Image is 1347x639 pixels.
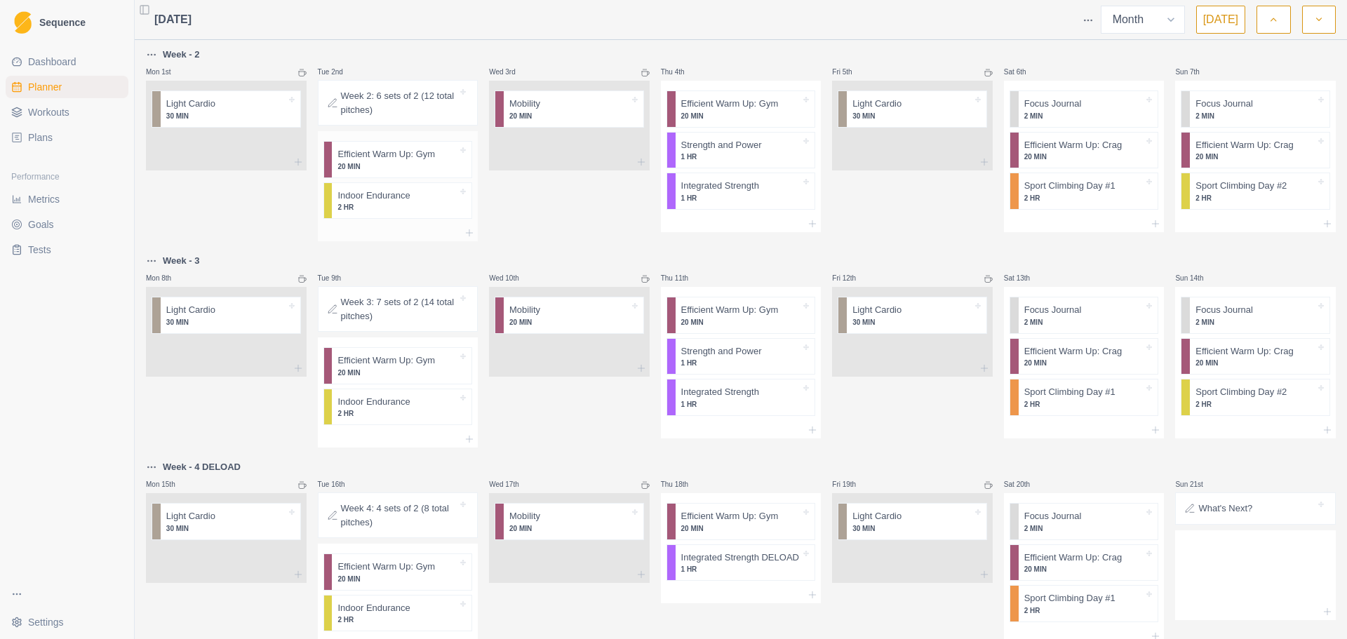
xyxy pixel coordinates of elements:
[1024,509,1082,523] p: Focus Journal
[681,385,759,399] p: Integrated Strength
[1175,67,1217,77] p: Sun 7th
[28,105,69,119] span: Workouts
[323,141,473,178] div: Efficient Warm Up: Gym20 MIN
[509,523,629,534] p: 20 MIN
[1024,605,1144,616] p: 2 HR
[1181,173,1330,210] div: Sport Climbing Day #22 HR
[152,503,301,540] div: Light Cardio30 MIN
[6,166,128,188] div: Performance
[318,479,360,490] p: Tue 16th
[341,89,458,116] p: Week 2: 6 sets of 2 (12 total pitches)
[337,147,435,161] p: Efficient Warm Up: Gym
[666,132,816,169] div: Strength and Power1 HR
[166,303,215,317] p: Light Cardio
[318,286,478,332] div: Week 3: 7 sets of 2 (14 total pitches)
[838,90,987,128] div: Light Cardio30 MIN
[509,317,629,328] p: 20 MIN
[852,509,902,523] p: Light Cardio
[1024,303,1082,317] p: Focus Journal
[666,90,816,128] div: Efficient Warm Up: Gym20 MIN
[337,574,457,584] p: 20 MIN
[1024,591,1115,605] p: Sport Climbing Day #1
[509,509,540,523] p: Mobility
[1024,385,1115,399] p: Sport Climbing Day #1
[1195,179,1287,193] p: Sport Climbing Day #2
[1181,132,1330,169] div: Efficient Warm Up: Crag20 MIN
[1010,544,1159,581] div: Efficient Warm Up: Crag20 MIN
[1196,6,1245,34] button: [DATE]
[14,11,32,34] img: Logo
[852,303,902,317] p: Light Cardio
[1181,90,1330,128] div: Focus Journal2 MIN
[6,188,128,210] a: Metrics
[666,173,816,210] div: Integrated Strength1 HR
[6,238,128,261] a: Tests
[666,544,816,581] div: Integrated Strength DELOAD1 HR
[1024,564,1144,574] p: 20 MIN
[28,130,53,144] span: Plans
[323,182,473,220] div: Indoor Endurance2 HR
[681,523,801,534] p: 20 MIN
[1195,358,1315,368] p: 20 MIN
[1010,503,1159,540] div: Focus Journal2 MIN
[146,273,188,283] p: Mon 8th
[681,179,759,193] p: Integrated Strength
[341,502,458,529] p: Week 4: 4 sets of 2 (8 total pitches)
[661,479,703,490] p: Thu 18th
[166,111,286,121] p: 30 MIN
[318,80,478,126] div: Week 2: 6 sets of 2 (12 total pitches)
[681,111,801,121] p: 20 MIN
[318,492,478,538] div: Week 4: 4 sets of 2 (8 total pitches)
[1195,152,1315,162] p: 20 MIN
[1181,297,1330,334] div: Focus Journal2 MIN
[166,97,215,111] p: Light Cardio
[337,560,435,574] p: Efficient Warm Up: Gym
[318,273,360,283] p: Tue 9th
[323,389,473,426] div: Indoor Endurance2 HR
[337,202,457,213] p: 2 HR
[1024,358,1144,368] p: 20 MIN
[1024,523,1144,534] p: 2 MIN
[154,11,192,28] span: [DATE]
[852,97,902,111] p: Light Cardio
[341,295,458,323] p: Week 3: 7 sets of 2 (14 total pitches)
[152,90,301,128] div: Light Cardio30 MIN
[323,595,473,632] div: Indoor Endurance2 HR
[6,126,128,149] a: Plans
[1195,385,1287,399] p: Sport Climbing Day #2
[661,273,703,283] p: Thu 11th
[832,479,874,490] p: Fri 19th
[666,503,816,540] div: Efficient Warm Up: Gym20 MIN
[1024,193,1144,203] p: 2 HR
[1004,479,1046,490] p: Sat 20th
[1198,502,1252,516] p: What's Next?
[337,161,457,172] p: 20 MIN
[1010,379,1159,416] div: Sport Climbing Day #12 HR
[852,111,972,121] p: 30 MIN
[1195,138,1293,152] p: Efficient Warm Up: Crag
[1195,97,1253,111] p: Focus Journal
[1010,585,1159,622] div: Sport Climbing Day #12 HR
[28,192,60,206] span: Metrics
[1004,273,1046,283] p: Sat 13th
[28,80,62,94] span: Planner
[1181,379,1330,416] div: Sport Climbing Day #22 HR
[1024,344,1122,358] p: Efficient Warm Up: Crag
[6,6,128,39] a: LogoSequence
[166,523,286,534] p: 30 MIN
[163,48,200,62] p: Week - 2
[838,297,987,334] div: Light Cardio30 MIN
[1024,179,1115,193] p: Sport Climbing Day #1
[1010,132,1159,169] div: Efficient Warm Up: Crag20 MIN
[1195,317,1315,328] p: 2 MIN
[832,67,874,77] p: Fri 5th
[495,297,644,334] div: Mobility20 MIN
[509,97,540,111] p: Mobility
[337,408,457,419] p: 2 HR
[852,317,972,328] p: 30 MIN
[489,67,531,77] p: Wed 3rd
[489,273,531,283] p: Wed 10th
[681,344,762,358] p: Strength and Power
[28,217,54,231] span: Goals
[509,303,540,317] p: Mobility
